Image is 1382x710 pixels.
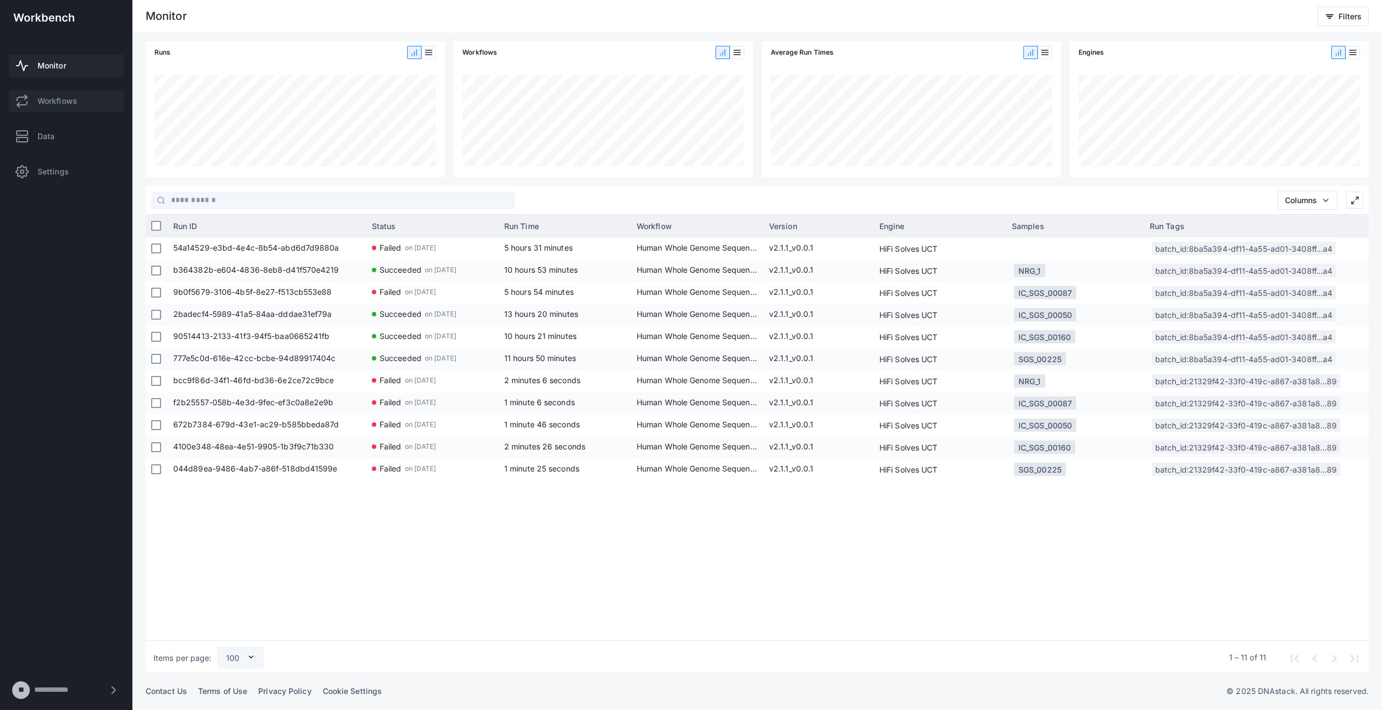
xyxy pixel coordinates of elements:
[173,348,361,370] span: 777e5c0d-616e-42cc-bcbe-94d89917404c
[405,392,436,412] span: on [DATE]
[1278,190,1337,210] button: Columns
[504,243,573,252] span: 5 hours 31 minutes
[1018,261,1041,281] div: NRG_1
[1152,396,1340,410] div: batch_id:21329f42-33f0-419c-a867-a381a8...89
[637,237,758,259] span: Human Whole Genome Sequencing (HiFi Solves)
[1018,393,1072,414] div: IC_SGS_00087
[504,398,575,407] span: 1 minute 6 seconds
[173,304,361,326] span: 2badecf4-5989-41a5-84aa-dddae31ef79a
[425,348,456,368] span: on [DATE]
[173,458,361,480] span: 044d89ea-9486-4ab7-a86f-518dbd41599e
[1150,221,1184,231] span: Run Tags
[769,458,868,480] span: v2.1.1_v0.0.1
[1012,221,1044,231] span: Samples
[1285,195,1317,205] span: Columns
[1229,652,1266,663] div: 1 – 11 of 11
[1018,459,1061,480] div: SGS_00225
[1226,686,1369,697] p: © 2025 DNAstack. All rights reserved.
[380,458,402,479] span: Failed
[1152,463,1340,476] div: batch_id:21329f42-33f0-419c-a867-a381a8...89
[1152,264,1336,277] div: batch_id:8ba5a394-df11-4a55-ad01-3408ff...a4
[879,327,938,347] span: HiFi Solves UCT
[769,370,868,392] span: v2.1.1_v0.0.1
[405,282,436,302] span: on [DATE]
[9,161,124,183] a: Settings
[879,459,938,480] span: HiFi Solves UCT
[637,282,758,304] span: Human Whole Genome Sequencing (HiFi Solves)
[637,259,758,282] span: Human Whole Genome Sequencing (HiFi Solves)
[879,239,938,259] span: HiFi Solves UCT
[38,131,55,142] span: Data
[405,237,436,258] span: on [DATE]
[879,305,938,325] span: HiFi Solves UCT
[1152,286,1336,299] div: batch_id:8ba5a394-df11-4a55-ad01-3408ff...a4
[425,326,456,346] span: on [DATE]
[1152,418,1340,432] div: batch_id:21329f42-33f0-419c-a867-a381a8...89
[462,47,497,58] span: Workflows
[769,326,868,348] span: v2.1.1_v0.0.1
[425,304,456,324] span: on [DATE]
[769,392,868,414] span: v2.1.1_v0.0.1
[173,237,361,259] span: 54a14529-e3bd-4e4c-8b54-abd6d7d9880a
[405,436,436,457] span: on [DATE]
[1284,648,1304,667] button: First page
[9,125,124,147] a: Data
[1343,648,1363,667] button: Last page
[771,47,834,58] span: Average Run Times
[380,392,402,412] span: Failed
[1018,437,1071,458] div: IC_SGS_00160
[173,392,361,414] span: f2b25557-058b-4e3d-9fec-ef3c0a8e2e9b
[173,221,198,231] span: Run ID
[504,442,585,451] span: 2 minutes 26 seconds
[146,686,187,696] a: Contact Us
[504,464,579,473] span: 1 minute 25 seconds
[198,686,247,696] a: Terms of Use
[405,458,436,479] span: on [DATE]
[769,348,868,370] span: v2.1.1_v0.0.1
[1152,242,1336,255] div: batch_id:8ba5a394-df11-4a55-ad01-3408ff...a4
[372,221,396,231] span: Status
[769,259,868,282] span: v2.1.1_v0.0.1
[1318,7,1369,26] button: Filters
[637,370,758,392] span: Human Whole Genome Sequencing (HiFi Solves)
[879,371,938,391] span: HiFi Solves UCT
[637,304,758,326] span: Human Whole Genome Sequencing (HiFi Solves)
[380,237,402,258] span: Failed
[1018,415,1072,436] div: IC_SGS_00050
[879,415,938,436] span: HiFi Solves UCT
[173,282,361,304] span: 9b0f5679-3106-4b5f-8e27-f513cb553e88
[637,392,758,414] span: Human Whole Genome Sequencing (HiFi Solves)
[380,414,402,435] span: Failed
[38,166,69,177] span: Settings
[173,414,361,436] span: 672b7384-679d-43e1-ac29-b585bbeda87d
[380,259,421,280] span: Succeeded
[380,282,402,302] span: Failed
[173,436,361,458] span: 4100e348-48ea-4e51-9905-1b3f9c71b330
[146,11,187,22] div: Monitor
[380,370,402,390] span: Failed
[380,304,421,324] span: Succeeded
[154,47,170,58] span: Runs
[504,309,578,319] span: 13 hours 20 minutes
[425,259,456,280] span: on [DATE]
[153,653,212,664] div: Items per page:
[879,261,938,281] span: HiFi Solves UCT
[637,326,758,348] span: Human Whole Genome Sequencing (HiFi Solves)
[405,370,436,390] span: on [DATE]
[637,414,758,436] span: Human Whole Genome Sequencing (HiFi Solves)
[879,349,938,369] span: HiFi Solves UCT
[1018,349,1061,369] div: SGS_00225
[504,375,580,385] span: 2 minutes 6 seconds
[173,259,361,282] span: b364382b-e604-4836-8eb8-d41f570e4219
[769,237,868,259] span: v2.1.1_v0.0.1
[173,326,361,348] span: 90514413-2133-41f3-94f5-baa0665241fb
[9,90,124,112] a: Workflows
[323,686,382,696] a: Cookie Settings
[1018,305,1072,325] div: IC_SGS_00050
[769,304,868,326] span: v2.1.1_v0.0.1
[1152,352,1336,365] div: batch_id:8ba5a394-df11-4a55-ad01-3408ff...a4
[879,221,905,231] span: Engine
[879,393,938,414] span: HiFi Solves UCT
[38,96,77,107] span: Workflows
[504,420,580,429] span: 1 minute 46 seconds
